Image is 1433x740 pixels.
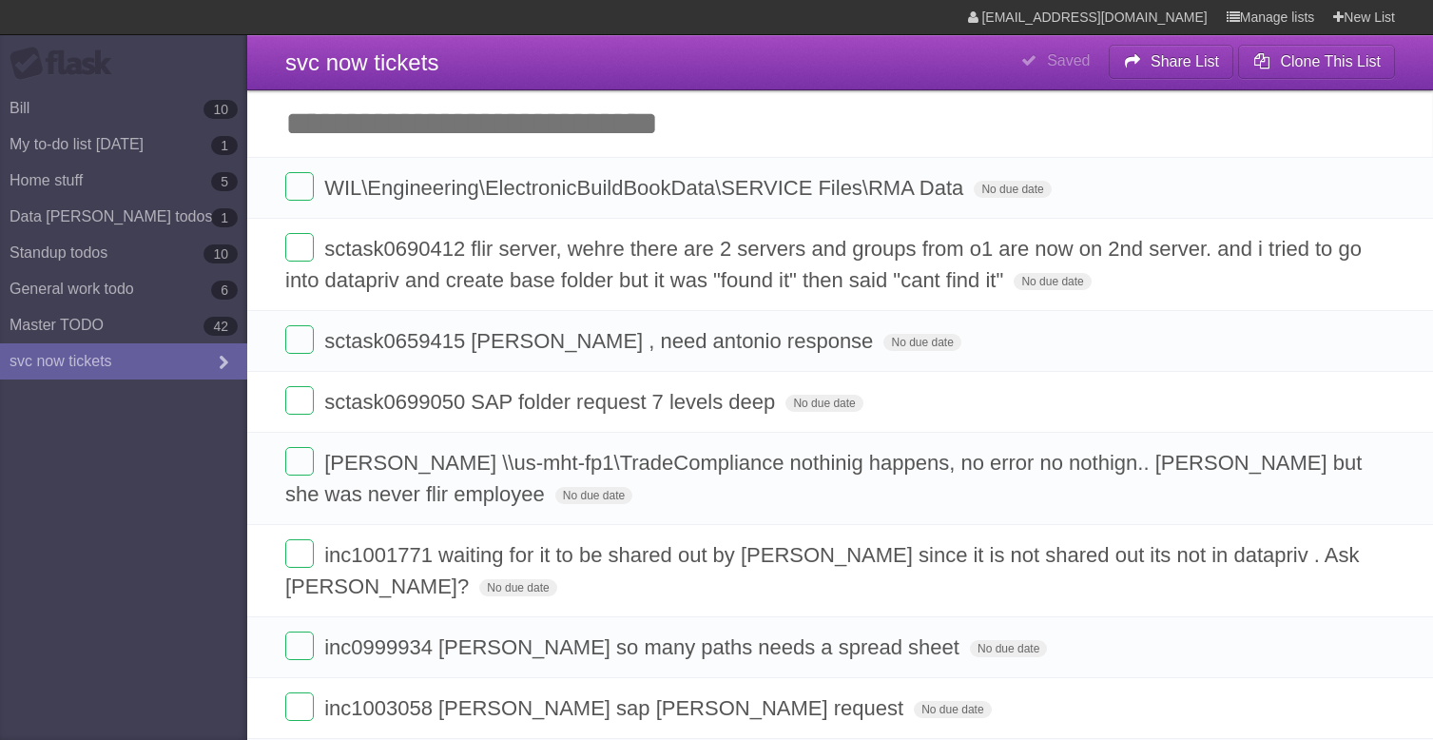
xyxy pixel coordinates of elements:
label: Done [285,692,314,721]
span: sctask0690412 flir server, wehre there are 2 servers and groups from o1 are now on 2nd server. an... [285,237,1362,292]
b: 1 [211,208,238,227]
b: 6 [211,281,238,300]
button: Share List [1109,45,1234,79]
label: Done [285,233,314,262]
div: Flask [10,47,124,81]
b: 42 [203,317,238,336]
span: [PERSON_NAME] \\us-mht-fp1\TradeCompliance nothinig happens, no error no nothign.. [PERSON_NAME] ... [285,451,1362,506]
span: No due date [1014,273,1091,290]
span: inc0999934 [PERSON_NAME] so many paths needs a spread sheet [324,635,964,659]
button: Clone This List [1238,45,1395,79]
span: WIL\Engineering\ElectronicBuildBookData\SERVICE Files\RMA Data [324,176,968,200]
label: Done [285,447,314,476]
label: Done [285,632,314,660]
b: Clone This List [1280,53,1381,69]
span: sctask0699050 SAP folder request 7 levels deep [324,390,780,414]
b: 10 [203,100,238,119]
label: Done [285,386,314,415]
b: 1 [211,136,238,155]
label: Done [285,325,314,354]
span: svc now tickets [285,49,438,75]
span: No due date [785,395,862,412]
span: No due date [555,487,632,504]
span: inc1003058 [PERSON_NAME] sap [PERSON_NAME] request [324,696,908,720]
b: 10 [203,244,238,263]
span: No due date [883,334,960,351]
label: Done [285,539,314,568]
b: Share List [1151,53,1219,69]
label: Done [285,172,314,201]
b: Saved [1047,52,1090,68]
b: 5 [211,172,238,191]
span: No due date [974,181,1051,198]
span: sctask0659415 [PERSON_NAME] , need antonio response [324,329,878,353]
span: inc1001771 waiting for it to be shared out by [PERSON_NAME] since it is not shared out its not in... [285,543,1359,598]
span: No due date [914,701,991,718]
span: No due date [479,579,556,596]
span: No due date [970,640,1047,657]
